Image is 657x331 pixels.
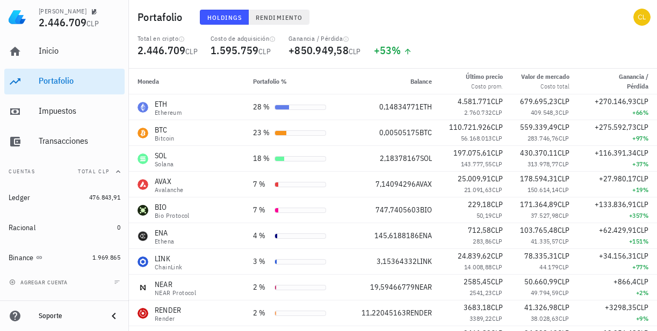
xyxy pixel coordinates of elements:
span: CLP [637,148,648,158]
span: CLP [559,237,569,245]
span: 2.446.709 [39,15,86,30]
span: 44.179 [539,263,558,271]
span: CLP [637,225,648,235]
div: 2 % [253,282,270,293]
div: +151 [587,236,648,247]
span: % [643,186,648,194]
span: CLP [491,97,503,106]
span: CLP [349,47,361,56]
span: CLP [559,263,569,271]
div: Racional [9,223,35,232]
div: avatar [633,9,651,26]
div: Costo total [521,82,569,91]
span: CLP [492,134,503,142]
span: BIO [420,205,432,215]
span: CLP [491,174,503,183]
span: 2.760.732 [464,108,492,116]
span: 41.335,57 [531,237,559,245]
span: CLP [491,225,503,235]
div: +37 [587,159,648,170]
h1: Portafolio [138,9,187,26]
span: 2541,23 [470,289,492,297]
span: 197.075,61 [453,148,491,158]
span: +27.980,17 [599,174,637,183]
div: Soporte [39,312,99,320]
a: Inicio [4,39,125,64]
span: CLP [491,277,503,286]
span: 41.326,98 [524,303,558,312]
span: CLP [559,134,569,142]
div: 2 % [253,307,270,319]
span: 50.660,99 [524,277,558,286]
span: 143.777,55 [461,160,492,168]
span: +275.592,73 [595,122,637,132]
span: % [643,263,648,271]
div: +2 [587,288,648,298]
span: 49.794,59 [531,289,559,297]
span: CLP [559,289,569,297]
span: CLP [491,303,503,312]
div: Total en cripto [138,34,198,43]
div: Transacciones [39,136,120,146]
span: 1.595.759 [211,43,258,57]
span: LINK [417,256,432,266]
th: Moneda [129,69,244,94]
span: 747,7405603 [376,205,420,215]
span: CLP [559,186,569,194]
div: NEAR Protocol [155,290,196,296]
span: % [643,134,648,142]
span: CLP [637,174,648,183]
div: +66 [587,107,648,118]
span: % [643,108,648,116]
span: CLP [559,314,569,322]
span: 0 [117,223,120,231]
span: +133.836,91 [595,200,637,209]
div: Inicio [39,46,120,56]
div: Portafolio [39,76,120,86]
span: CLP [558,97,569,106]
button: agregar cuenta [6,277,73,288]
span: CLP [558,277,569,286]
span: 0,00505175 [379,128,420,137]
div: BIO-icon [138,205,148,216]
span: 430.370,11 [520,148,558,158]
div: Ethena [155,238,174,245]
span: +3298,35 [605,303,637,312]
button: CuentasTotal CLP [4,159,125,185]
span: 7,14094296 [376,179,416,189]
span: CLP [492,289,503,297]
div: RENDER-icon [138,308,148,319]
span: 56.168.013 [461,134,492,142]
span: CLP [559,108,569,116]
span: Balance [410,77,432,85]
div: Ganancia / Pérdida [288,34,361,43]
span: 3,15364332 [377,256,417,266]
span: 171.364,89 [520,200,558,209]
span: % [643,314,648,322]
div: BTC-icon [138,128,148,138]
span: % [643,289,648,297]
div: 18 % [253,153,270,164]
span: 50,19 [476,211,492,219]
a: Racional 0 [4,215,125,240]
span: 0,14834771 [379,102,420,112]
span: % [643,160,648,168]
div: AVAX [155,176,184,187]
div: 28 % [253,101,270,113]
span: 37.527,98 [531,211,559,219]
div: Impuestos [39,106,120,116]
span: +866,4 [613,277,637,286]
span: CLP [559,160,569,168]
span: CLP [558,174,569,183]
span: 2585,45 [464,277,491,286]
span: 229,18 [468,200,491,209]
span: CLP [492,263,503,271]
span: 2.446.709 [138,43,185,57]
div: 23 % [253,127,270,138]
div: Binance [9,253,34,262]
span: CLP [258,47,271,56]
th: Portafolio %: Sin ordenar. Pulse para ordenar de forma ascendente. [244,69,335,94]
span: % [643,211,648,219]
th: Ganancia / Pérdida: Sin ordenar. Pulse para ordenar de forma ascendente. [578,69,657,94]
div: ENA-icon [138,231,148,241]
